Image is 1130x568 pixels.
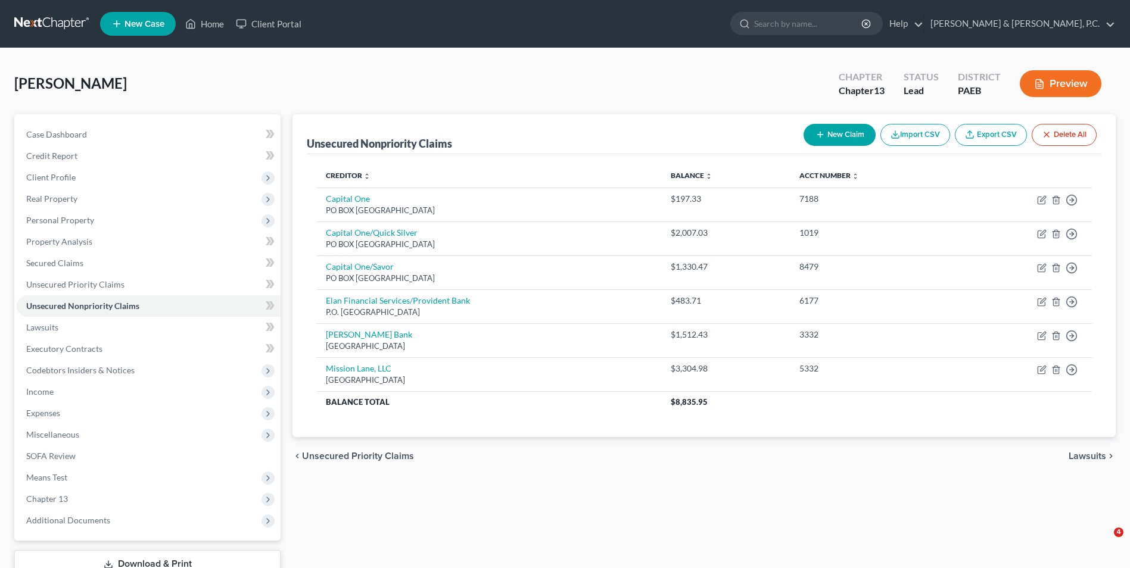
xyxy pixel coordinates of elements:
span: SOFA Review [26,451,76,461]
a: Credit Report [17,145,281,167]
button: Lawsuits chevron_right [1069,451,1116,461]
div: 1019 [799,227,947,239]
a: Acct Number unfold_more [799,171,859,180]
th: Balance Total [316,391,661,413]
input: Search by name... [754,13,863,35]
div: 8479 [799,261,947,273]
a: Elan Financial Services/Provident Bank [326,295,470,305]
div: [GEOGRAPHIC_DATA] [326,374,652,386]
a: Lawsuits [17,317,281,338]
div: P.O. [GEOGRAPHIC_DATA] [326,307,652,318]
span: Case Dashboard [26,129,87,139]
div: $483.71 [671,295,780,307]
i: chevron_left [292,451,302,461]
a: Balance unfold_more [671,171,712,180]
i: unfold_more [852,173,859,180]
div: 6177 [799,295,947,307]
button: Delete All [1032,124,1097,146]
span: Unsecured Priority Claims [302,451,414,461]
div: 3332 [799,329,947,341]
span: Miscellaneous [26,429,79,439]
button: chevron_left Unsecured Priority Claims [292,451,414,461]
a: Capital One/Quick Silver [326,227,418,238]
div: 7188 [799,193,947,205]
a: SOFA Review [17,445,281,467]
a: Executory Contracts [17,338,281,360]
i: chevron_right [1106,451,1116,461]
span: $8,835.95 [671,397,708,407]
i: unfold_more [363,173,371,180]
span: Client Profile [26,172,76,182]
i: unfold_more [705,173,712,180]
span: Unsecured Priority Claims [26,279,124,289]
span: Lawsuits [1069,451,1106,461]
span: 13 [874,85,885,96]
a: [PERSON_NAME] & [PERSON_NAME], P.C. [924,13,1115,35]
span: Credit Report [26,151,77,161]
span: [PERSON_NAME] [14,74,127,92]
div: District [958,70,1001,84]
div: PAEB [958,84,1001,98]
div: $197.33 [671,193,780,205]
span: Personal Property [26,215,94,225]
a: Export CSV [955,124,1027,146]
span: Lawsuits [26,322,58,332]
a: Case Dashboard [17,124,281,145]
a: Client Portal [230,13,307,35]
div: PO BOX [GEOGRAPHIC_DATA] [326,273,652,284]
a: Property Analysis [17,231,281,252]
span: Means Test [26,472,67,482]
span: New Case [124,20,164,29]
a: Unsecured Nonpriority Claims [17,295,281,317]
span: Income [26,386,54,397]
div: Lead [904,84,939,98]
div: PO BOX [GEOGRAPHIC_DATA] [326,205,652,216]
a: Capital One/Savor [326,261,394,271]
span: Expenses [26,408,60,418]
div: 5332 [799,363,947,374]
a: [PERSON_NAME] Bank [326,329,412,339]
div: Status [904,70,939,84]
a: Home [179,13,230,35]
span: Real Property [26,194,77,204]
span: Chapter 13 [26,494,68,504]
div: $3,304.98 [671,363,780,374]
div: $2,007.03 [671,227,780,239]
div: Chapter [839,84,885,98]
span: Property Analysis [26,236,92,246]
div: $1,512.43 [671,329,780,341]
span: Additional Documents [26,515,110,525]
a: Help [883,13,923,35]
button: New Claim [804,124,876,146]
span: Executory Contracts [26,344,102,354]
a: Mission Lane, LLC [326,363,391,373]
div: PO BOX [GEOGRAPHIC_DATA] [326,239,652,250]
a: Unsecured Priority Claims [17,274,281,295]
div: [GEOGRAPHIC_DATA] [326,341,652,352]
div: $1,330.47 [671,261,780,273]
a: Creditor unfold_more [326,171,371,180]
div: Unsecured Nonpriority Claims [307,136,452,151]
button: Preview [1020,70,1101,97]
span: Secured Claims [26,258,83,268]
iframe: Intercom live chat [1089,528,1118,556]
span: Codebtors Insiders & Notices [26,365,135,375]
button: Import CSV [880,124,950,146]
a: Capital One [326,194,370,204]
a: Secured Claims [17,252,281,274]
div: Chapter [839,70,885,84]
span: Unsecured Nonpriority Claims [26,301,139,311]
span: 4 [1114,528,1123,537]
